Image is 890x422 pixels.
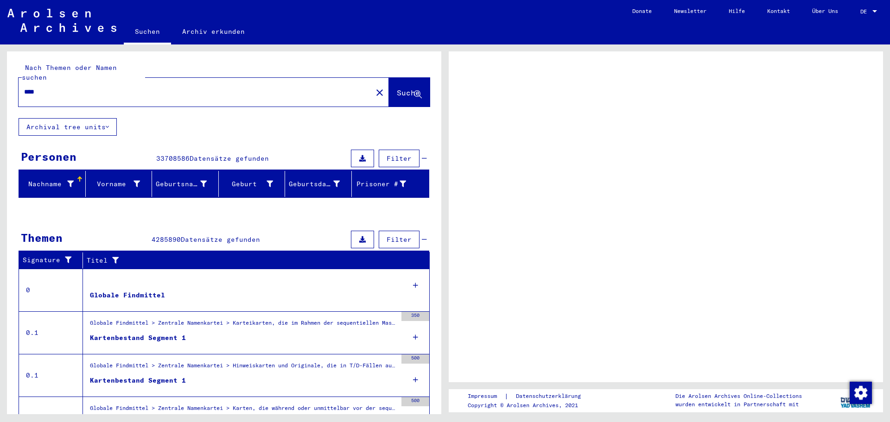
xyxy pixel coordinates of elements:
div: Geburtsdatum [289,176,351,191]
div: Themen [21,229,63,246]
div: | [468,391,592,401]
a: Archiv erkunden [171,20,256,43]
mat-label: Nach Themen oder Namen suchen [22,63,117,82]
button: Archival tree units [19,118,117,136]
div: Globale Findmittel > Zentrale Namenkartei > Hinweiskarten und Originale, die in T/D-Fällen aufgef... [90,361,397,374]
mat-header-cell: Prisoner # [352,171,429,197]
div: Globale Findmittel > Zentrale Namenkartei > Karteikarten, die im Rahmen der sequentiellen Massend... [90,319,397,332]
div: Nachname [23,176,85,191]
img: yv_logo.png [839,389,873,412]
div: Geburtsname [156,176,218,191]
a: Suchen [124,20,171,44]
div: Zustimmung ändern [849,381,871,403]
td: 0.1 [19,311,83,354]
div: 500 [401,397,429,406]
mat-header-cell: Geburt‏ [219,171,286,197]
span: Filter [387,235,412,244]
span: DE [860,8,871,15]
mat-header-cell: Geburtsname [152,171,219,197]
div: Titel [87,256,411,265]
div: Geburt‏ [222,176,285,191]
mat-header-cell: Vorname [86,171,153,197]
button: Clear [370,83,389,101]
mat-header-cell: Geburtsdatum [285,171,352,197]
p: Copyright © Arolsen Archives, 2021 [468,401,592,409]
div: Kartenbestand Segment 1 [90,376,186,385]
span: Datensätze gefunden [181,235,260,244]
div: Signature [23,253,85,268]
button: Suche [389,78,430,107]
span: Suche [397,88,420,97]
span: 33708586 [156,154,190,163]
button: Filter [379,150,420,167]
div: Personen [21,148,76,165]
span: 4285890 [152,235,181,244]
div: Prisoner # [356,176,418,191]
div: 500 [401,354,429,364]
div: Geburtsdatum [289,179,340,189]
td: 0.1 [19,354,83,397]
td: 0 [19,269,83,311]
div: Kartenbestand Segment 1 [90,333,186,343]
div: 350 [401,312,429,321]
mat-icon: close [374,87,385,98]
div: Globale Findmittel [90,290,165,300]
div: Nachname [23,179,74,189]
mat-header-cell: Nachname [19,171,86,197]
p: Die Arolsen Archives Online-Collections [675,392,802,400]
span: Datensätze gefunden [190,154,269,163]
img: Zustimmung ändern [850,382,872,404]
img: Arolsen_neg.svg [7,9,116,32]
div: Titel [87,253,420,268]
button: Filter [379,231,420,248]
a: Datenschutzerklärung [509,391,592,401]
div: Geburt‏ [222,179,273,189]
div: Geburtsname [156,179,207,189]
div: Vorname [89,176,152,191]
div: Prisoner # [356,179,407,189]
p: wurden entwickelt in Partnerschaft mit [675,400,802,409]
a: Impressum [468,391,504,401]
div: Globale Findmittel > Zentrale Namenkartei > Karten, die während oder unmittelbar vor der sequenti... [90,404,397,417]
span: Filter [387,154,412,163]
div: Signature [23,255,76,265]
div: Vorname [89,179,140,189]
